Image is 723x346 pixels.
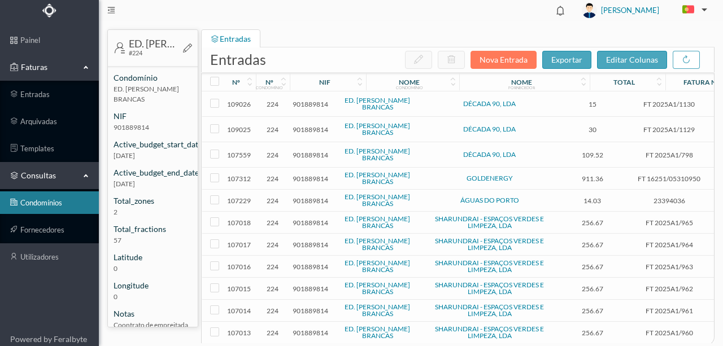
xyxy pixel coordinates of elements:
span: 901889814 [108,122,198,138]
span: 901889814 [293,100,328,108]
span: 224 [259,125,287,134]
span: 0 [108,263,198,279]
span: FT 2025A1/960 [633,329,705,337]
div: condomínio [256,85,283,90]
span: #224 [129,49,142,56]
div: nº [265,78,273,86]
span: 224 [259,100,287,108]
span: FT 2025A1/963 [633,262,705,271]
span: 256.67 [558,284,628,293]
a: DÉCADA 90, LDA [463,125,516,133]
img: Logo [42,3,56,17]
span: 256.67 [558,329,628,337]
i: icon: bell [553,3,568,18]
span: 901889814 [293,240,328,249]
span: FT 2025A1/1130 [633,100,705,108]
a: SHARUNDRAI - ESPAÇOS VERDES E LIMPEZA, LDA [435,325,544,340]
i: icon: menu-fold [107,6,115,14]
span: 224 [259,284,287,293]
div: latitude [108,251,198,263]
span: 256.67 [558,240,628,249]
span: ED. [PERSON_NAME] BRANCAS [108,84,198,110]
a: SHARUNDRAI - ESPAÇOS VERDES E LIMPEZA, LDA [435,214,544,230]
span: 107559 [225,151,253,159]
span: 901889814 [293,196,328,205]
span: 256.67 [558,306,628,315]
a: SHARUNDRAI - ESPAÇOS VERDES E LIMPEZA, LDA [435,259,544,274]
a: ED. [PERSON_NAME] BRANCAS [345,170,410,186]
a: ED. [PERSON_NAME] BRANCAS [345,214,410,230]
span: 109025 [225,125,253,134]
a: SHARUNDRAI - ESPAÇOS VERDES E LIMPEZA, LDA [435,236,544,252]
a: ED. [PERSON_NAME] BRANCAS [345,303,410,318]
span: FT 2025A1/965 [633,218,705,227]
span: 107014 [225,306,253,315]
a: SHARUNDRAI - ESPAÇOS VERDES E LIMPEZA, LDA [435,281,544,296]
span: 901889814 [293,262,328,271]
a: ÁGUAS DO PORTO [460,196,519,204]
a: DÉCADA 90, LDA [463,99,516,108]
span: entradas [220,34,251,43]
span: 224 [259,306,287,315]
div: active_budget_end_date [108,167,198,178]
a: ED. [PERSON_NAME] BRANCAS [345,96,410,111]
a: SHARUNDRAI - ESPAÇOS VERDES E LIMPEZA, LDA [435,303,544,318]
span: 224 [259,262,287,271]
span: FT 2025A1/962 [633,284,705,293]
button: exportar [542,51,591,69]
span: 15 [558,100,628,108]
span: [DATE] [108,150,198,167]
span: consultas [21,170,77,181]
span: 107312 [225,174,253,183]
span: Faturas [18,62,80,73]
a: DÉCADA 90, LDA [463,150,516,159]
div: ED. [PERSON_NAME] BRANCAS [129,38,178,49]
button: nova entrada [471,51,537,69]
span: 107018 [225,218,253,227]
span: 901889814 [293,329,328,337]
div: nif [319,78,330,86]
span: 224 [259,218,287,227]
span: exportar [551,55,582,64]
a: ED. [PERSON_NAME] BRANCAS [345,281,410,296]
div: fatura nº [683,78,719,86]
span: FT 16251/05310950 [633,174,705,183]
span: 224 [259,329,287,337]
span: 901889814 [293,284,328,293]
div: total [613,78,635,86]
div: nome [511,78,532,86]
span: 901889814 [293,125,328,134]
a: ED. [PERSON_NAME] BRANCAS [345,325,410,340]
div: NIF [108,110,198,122]
span: nova entrada [480,55,528,64]
a: ED. [PERSON_NAME] BRANCAS [345,259,410,274]
a: ED. [PERSON_NAME] BRANCAS [345,147,410,162]
span: 107015 [225,284,253,293]
span: 911.36 [558,174,628,183]
div: total_zones [108,195,198,207]
span: 901889814 [293,151,328,159]
div: condomínio [396,85,423,90]
a: ED. [PERSON_NAME] BRANCAS [345,192,410,208]
span: FT 2025A1/964 [633,240,705,249]
span: 224 [259,174,287,183]
span: 901889814 [293,306,328,315]
span: 109.52 [558,151,628,159]
button: PT [673,1,712,19]
span: 2 [108,207,198,223]
span: 256.67 [558,262,628,271]
div: fornecedor [508,85,535,90]
span: 107017 [225,240,253,249]
a: ED. [PERSON_NAME] BRANCAS [345,121,410,137]
span: 224 [259,240,287,249]
span: FT 2025A1/798 [633,151,705,159]
span: FT 2025A1/961 [633,306,705,315]
span: [DATE] [108,178,198,195]
span: 256.67 [558,218,628,227]
span: 57 [108,235,198,251]
span: 23394036 [633,196,705,205]
span: 109026 [225,100,253,108]
a: GOLDENERGY [467,174,513,182]
span: FT 2025A1/1129 [633,125,705,134]
div: condomínio [108,72,198,84]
